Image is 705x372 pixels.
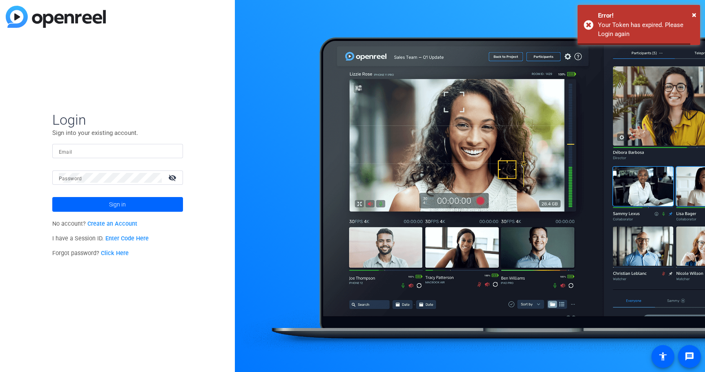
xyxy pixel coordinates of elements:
[59,149,72,155] mat-label: Email
[87,220,137,227] a: Create an Account
[101,250,129,257] a: Click Here
[598,20,694,39] div: Your Token has expired. Please Login again
[105,235,149,242] a: Enter Code Here
[598,11,694,20] div: Error!
[59,146,176,156] input: Enter Email Address
[109,194,126,215] span: Sign in
[658,352,668,361] mat-icon: accessibility
[52,197,183,212] button: Sign in
[52,111,183,128] span: Login
[52,250,129,257] span: Forgot password?
[59,176,82,182] mat-label: Password
[6,6,106,28] img: blue-gradient.svg
[52,220,138,227] span: No account?
[163,172,183,184] mat-icon: visibility_off
[692,9,696,21] button: Close
[685,352,694,361] mat-icon: message
[52,235,149,242] span: I have a Session ID.
[692,10,696,20] span: ×
[52,128,183,137] p: Sign into your existing account.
